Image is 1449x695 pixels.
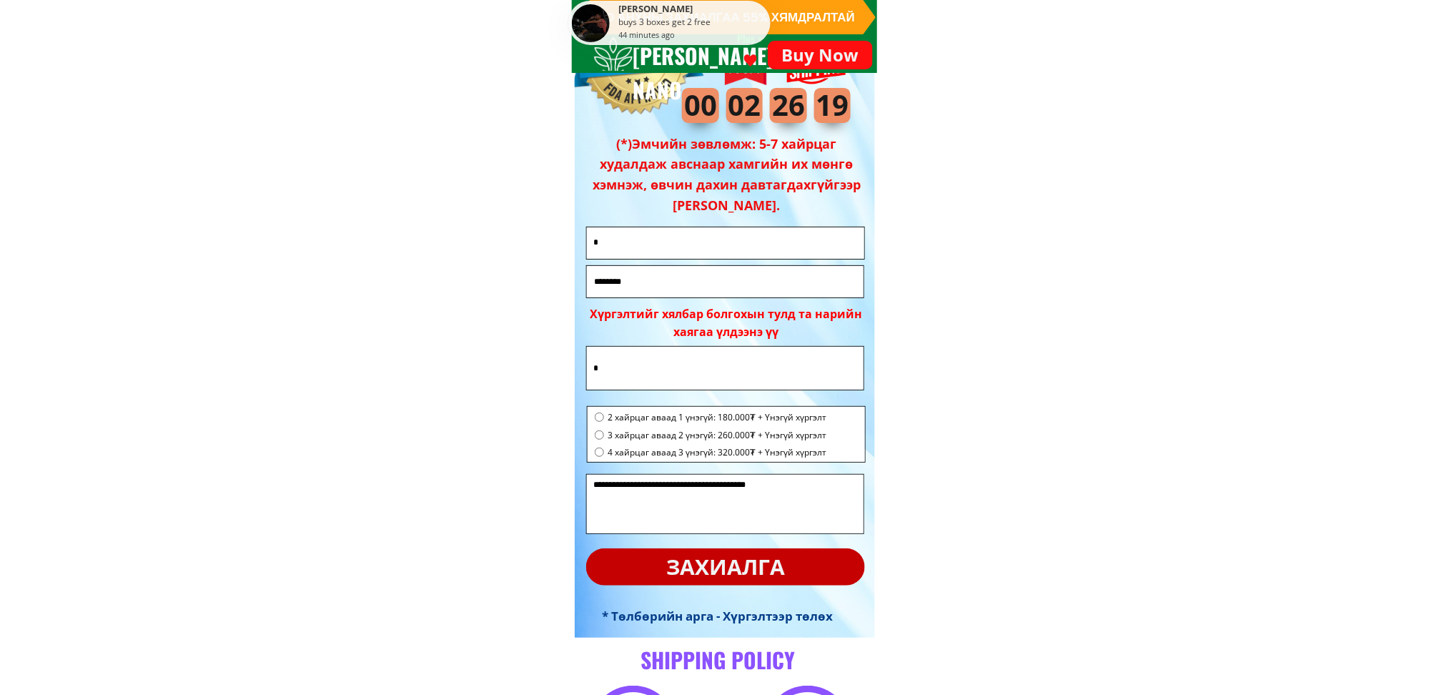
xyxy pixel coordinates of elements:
span: 2 хайрцаг аваад 1 үнэгүй: 180.000₮ + Үнэгүй хүргэлт [608,410,826,424]
h3: SHIPPING POLICY [543,643,892,677]
h3: * Төлбөрийн арга - Хүргэлтээр төлөх [603,606,851,626]
h3: (*)Эмчийн зөвлөмж: 5-7 хайрцаг худалдаж авснаар хамгийн их мөнгө хэмнэж, өвчин дахин давтагдахгүй... [582,134,872,216]
p: захиалга [586,548,865,586]
div: buys 3 boxes get 2 free [619,16,767,29]
h3: [PERSON_NAME] NANO [633,39,791,107]
p: Buy Now [768,41,873,69]
div: 44 minutes ago [619,29,676,41]
div: Хүргэлтийг хялбар болгохын тулд та нарийн хаягаа үлдээнэ үү [590,305,862,342]
span: 3 хайрцаг аваад 2 үнэгүй: 260.000₮ + Үнэгүй хүргэлт [608,428,826,442]
div: [PERSON_NAME] [619,4,767,16]
span: 4 хайрцаг аваад 3 үнэгүй: 320.000₮ + Үнэгүй хүргэлт [608,445,826,459]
